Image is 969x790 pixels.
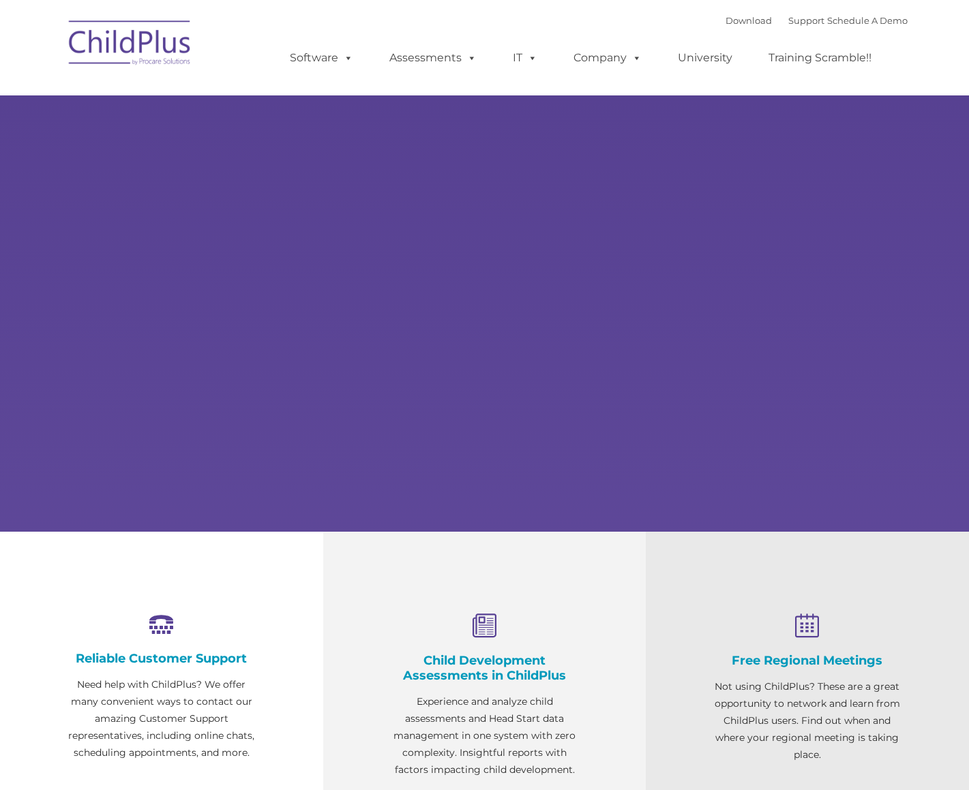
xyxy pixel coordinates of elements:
[68,651,255,666] h4: Reliable Customer Support
[376,44,490,72] a: Assessments
[726,15,908,26] font: |
[714,678,901,763] p: Not using ChildPlus? These are a great opportunity to network and learn from ChildPlus users. Fin...
[68,676,255,761] p: Need help with ChildPlus? We offer many convenient ways to contact our amazing Customer Support r...
[391,653,578,683] h4: Child Development Assessments in ChildPlus
[664,44,746,72] a: University
[276,44,367,72] a: Software
[391,693,578,778] p: Experience and analyze child assessments and Head Start data management in one system with zero c...
[560,44,655,72] a: Company
[714,653,901,668] h4: Free Regional Meetings
[755,44,885,72] a: Training Scramble!!
[62,11,198,79] img: ChildPlus by Procare Solutions
[726,15,772,26] a: Download
[499,44,551,72] a: IT
[788,15,824,26] a: Support
[827,15,908,26] a: Schedule A Demo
